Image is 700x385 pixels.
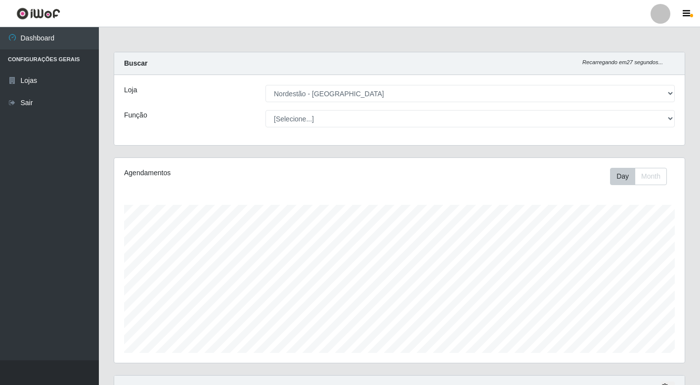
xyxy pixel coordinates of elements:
label: Função [124,110,147,120]
button: Day [610,168,635,185]
div: Toolbar with button groups [610,168,675,185]
label: Loja [124,85,137,95]
button: Month [635,168,667,185]
strong: Buscar [124,59,147,67]
img: CoreUI Logo [16,7,60,20]
div: Agendamentos [124,168,345,178]
div: First group [610,168,667,185]
i: Recarregando em 27 segundos... [582,59,663,65]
